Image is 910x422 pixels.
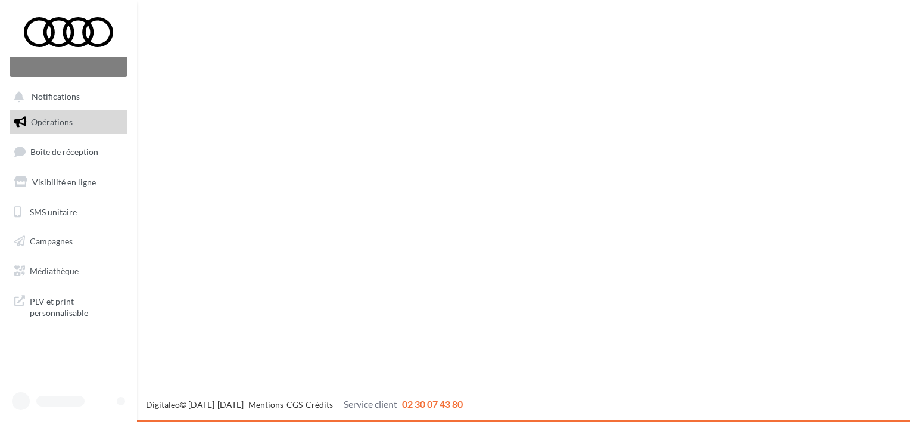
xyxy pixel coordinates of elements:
[146,399,463,409] span: © [DATE]-[DATE] - - -
[30,293,123,319] span: PLV et print personnalisable
[7,229,130,254] a: Campagnes
[7,110,130,135] a: Opérations
[30,147,98,157] span: Boîte de réception
[32,177,96,187] span: Visibilité en ligne
[248,399,283,409] a: Mentions
[7,170,130,195] a: Visibilité en ligne
[306,399,333,409] a: Crédits
[31,117,73,127] span: Opérations
[344,398,397,409] span: Service client
[286,399,303,409] a: CGS
[7,259,130,284] a: Médiathèque
[30,206,77,216] span: SMS unitaire
[30,236,73,246] span: Campagnes
[7,288,130,324] a: PLV et print personnalisable
[10,57,127,77] div: Nouvelle campagne
[7,139,130,165] a: Boîte de réception
[402,398,463,409] span: 02 30 07 43 80
[32,92,80,102] span: Notifications
[7,200,130,225] a: SMS unitaire
[146,399,180,409] a: Digitaleo
[30,266,79,276] span: Médiathèque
